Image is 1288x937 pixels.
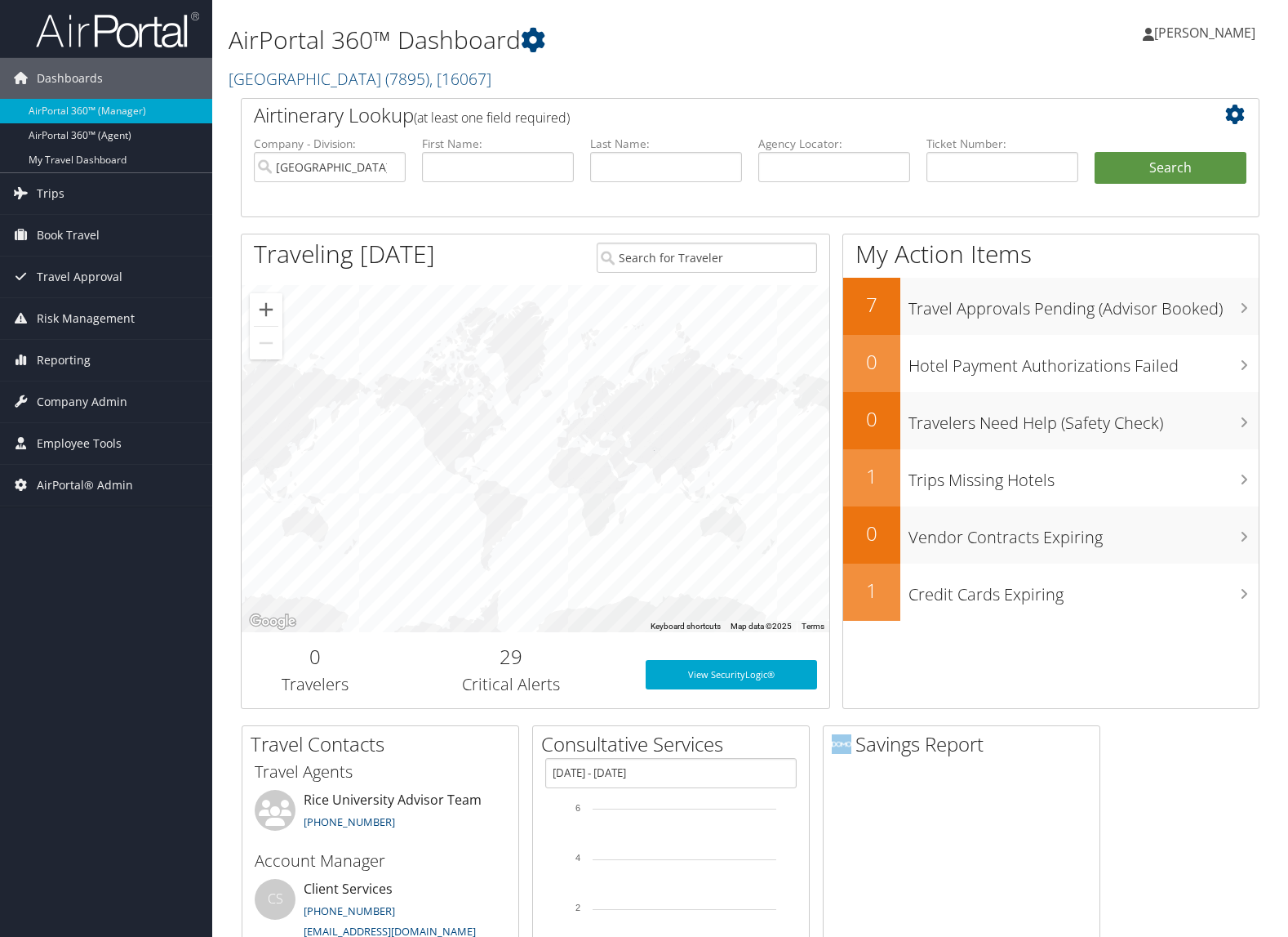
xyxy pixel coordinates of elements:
h3: Vendor Contracts Expiring [908,518,1259,549]
button: Zoom out [250,327,282,359]
h3: Travel Approvals Pending (Advisor Booked) [908,289,1259,320]
label: Company - Division: [254,136,406,152]
h3: Credit Cards Expiring [908,575,1259,606]
button: Keyboard shortcuts [651,621,721,632]
h2: Travel Contacts [251,730,518,758]
tspan: 6 [575,803,580,813]
h2: 1 [843,577,900,605]
h2: 0 [843,520,900,547]
a: 0Hotel Payment Authorizations Failed [843,335,1259,392]
span: [PERSON_NAME] [1154,24,1255,42]
span: Dashboards [37,58,103,99]
span: Book Travel [37,215,100,256]
a: 1Trips Missing Hotels [843,449,1259,506]
label: First Name: [422,136,574,152]
h3: Travelers Need Help (Safety Check) [908,404,1259,435]
a: View SecurityLogic® [646,660,817,689]
h1: Traveling [DATE] [254,237,435,271]
span: Employee Tools [37,423,122,464]
tspan: 2 [575,903,580,912]
a: Open this area in Google Maps (opens a new window) [246,611,300,632]
h3: Travelers [254,673,376,696]
span: ( 7895 ) [385,68,429,90]
h2: 1 [843,462,900,490]
img: Google [246,611,300,632]
input: Search for Traveler [597,243,817,273]
a: Terms (opens in new tab) [802,622,824,631]
a: 1Credit Cards Expiring [843,564,1259,621]
a: 0Vendor Contracts Expiring [843,506,1259,564]
h3: Travel Agents [255,761,506,783]
div: CS [255,879,295,920]
h3: Hotel Payment Authorizations Failed [908,346,1259,377]
h1: AirPortal 360™ Dashboard [229,23,924,57]
button: Search [1095,152,1246,185]
h2: Airtinerary Lookup [254,101,1161,129]
h1: My Action Items [843,237,1259,271]
label: Ticket Number: [926,136,1078,152]
label: Agency Locator: [758,136,910,152]
span: Trips [37,173,64,214]
h3: Account Manager [255,850,506,872]
span: AirPortal® Admin [37,465,133,506]
span: Reporting [37,340,91,381]
span: Map data ©2025 [731,622,792,631]
h2: 29 [401,643,621,671]
a: [PHONE_NUMBER] [304,814,395,829]
span: Company Admin [37,381,127,422]
h2: 0 [843,405,900,433]
span: Risk Management [37,298,135,339]
span: , [ 16067 ] [429,68,491,90]
a: 7Travel Approvals Pending (Advisor Booked) [843,278,1259,335]
h2: 0 [843,348,900,376]
tspan: 4 [575,853,580,863]
h2: 0 [254,643,376,671]
a: [GEOGRAPHIC_DATA] [229,68,491,90]
h2: Consultative Services [541,730,809,758]
label: Last Name: [590,136,742,152]
h3: Critical Alerts [401,673,621,696]
img: airportal-logo.png [36,11,199,49]
a: [PERSON_NAME] [1143,8,1272,57]
span: (at least one field required) [414,109,570,127]
button: Zoom in [250,293,282,326]
h2: 7 [843,291,900,319]
li: Rice University Advisor Team [246,790,514,843]
h2: Savings Report [832,730,1099,758]
h3: Trips Missing Hotels [908,461,1259,492]
a: [PHONE_NUMBER] [304,904,395,918]
img: domo-logo.png [832,734,851,754]
span: Travel Approval [37,257,122,297]
a: 0Travelers Need Help (Safety Check) [843,392,1259,449]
